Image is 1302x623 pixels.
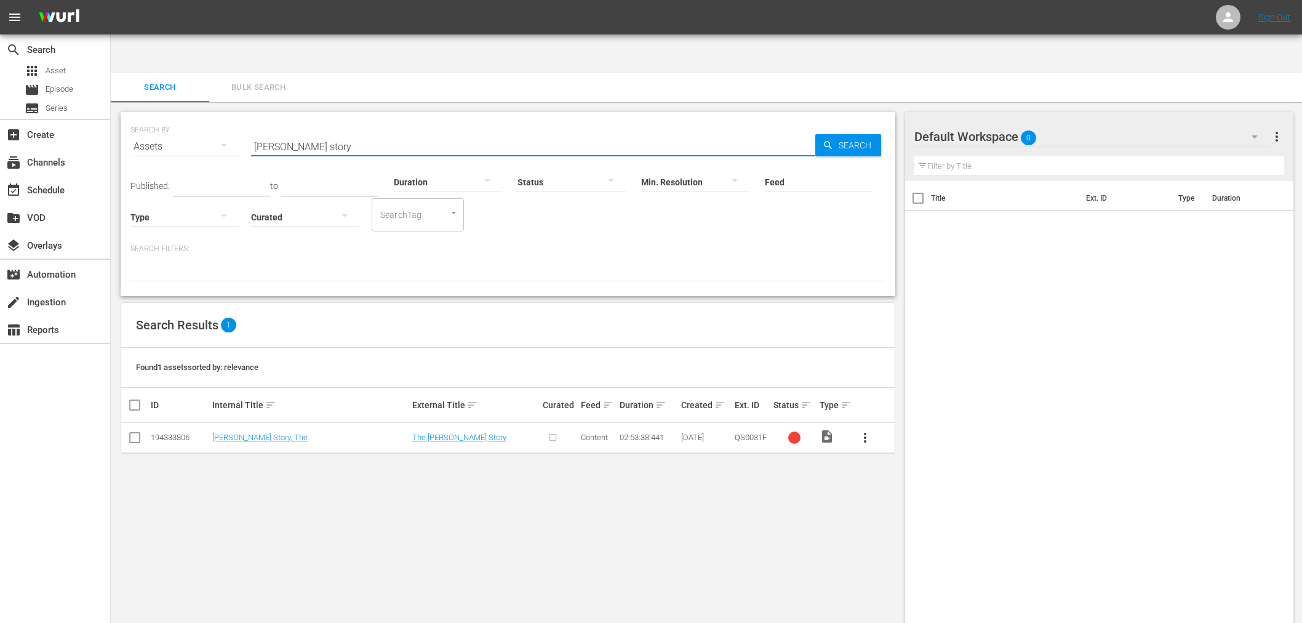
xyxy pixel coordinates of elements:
[130,181,170,191] span: Published:
[850,423,880,452] button: more_vert
[620,433,677,442] div: 02:53:38.441
[448,207,460,219] button: Open
[221,318,236,332] span: 1
[581,433,608,442] span: Content
[212,433,308,442] a: [PERSON_NAME] Story, The
[581,398,615,412] div: Feed
[1021,125,1036,151] span: 0
[834,134,881,156] span: Search
[655,400,666,411] span: sort
[681,398,731,412] div: Created
[6,267,21,282] span: Automation
[270,181,278,191] span: to
[25,101,39,116] span: Series
[6,238,21,253] span: Overlays
[6,211,21,225] span: VOD
[1258,12,1290,22] a: Sign Out
[25,82,39,97] span: Episode
[820,398,847,412] div: Type
[412,398,539,412] div: External Title
[620,398,677,412] div: Duration
[681,433,731,442] div: [DATE]
[412,433,506,442] a: The [PERSON_NAME] Story
[1079,181,1171,215] th: Ext. ID
[1269,122,1284,151] button: more_vert
[841,400,852,411] span: sort
[130,244,885,254] p: Search Filters:
[151,433,209,442] div: 194333806
[467,400,478,411] span: sort
[1205,181,1279,215] th: Duration
[151,400,209,410] div: ID
[602,400,613,411] span: sort
[46,65,66,77] span: Asset
[136,363,258,372] span: Found 1 assets sorted by: relevance
[6,42,21,57] span: Search
[714,400,725,411] span: sort
[217,81,300,95] span: Bulk Search
[130,129,239,164] div: Assets
[543,400,577,410] div: Curated
[6,155,21,170] span: Channels
[46,102,68,115] span: Series
[30,3,89,32] img: ans4CAIJ8jUAAAAAAAAAAAAAAAAAAAAAAAAgQb4GAAAAAAAAAAAAAAAAAAAAAAAAJMjXAAAAAAAAAAAAAAAAAAAAAAAAgAT5G...
[212,398,409,412] div: Internal Title
[914,119,1270,154] div: Default Workspace
[118,81,202,95] span: Search
[7,10,22,25] span: menu
[6,295,21,310] span: Ingestion
[265,400,276,411] span: sort
[773,398,816,412] div: Status
[6,127,21,142] span: Create
[6,323,21,337] span: Reports
[858,430,873,445] span: more_vert
[1269,129,1284,144] span: more_vert
[735,433,767,442] span: QS0031F
[46,83,73,95] span: Episode
[801,400,812,411] span: sort
[931,181,1079,215] th: Title
[820,429,834,444] span: Video
[735,400,769,410] div: Ext. ID
[815,134,881,156] button: Search
[6,183,21,198] span: Schedule
[136,318,218,332] span: Search Results
[25,63,39,78] span: Asset
[1171,181,1205,215] th: Type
